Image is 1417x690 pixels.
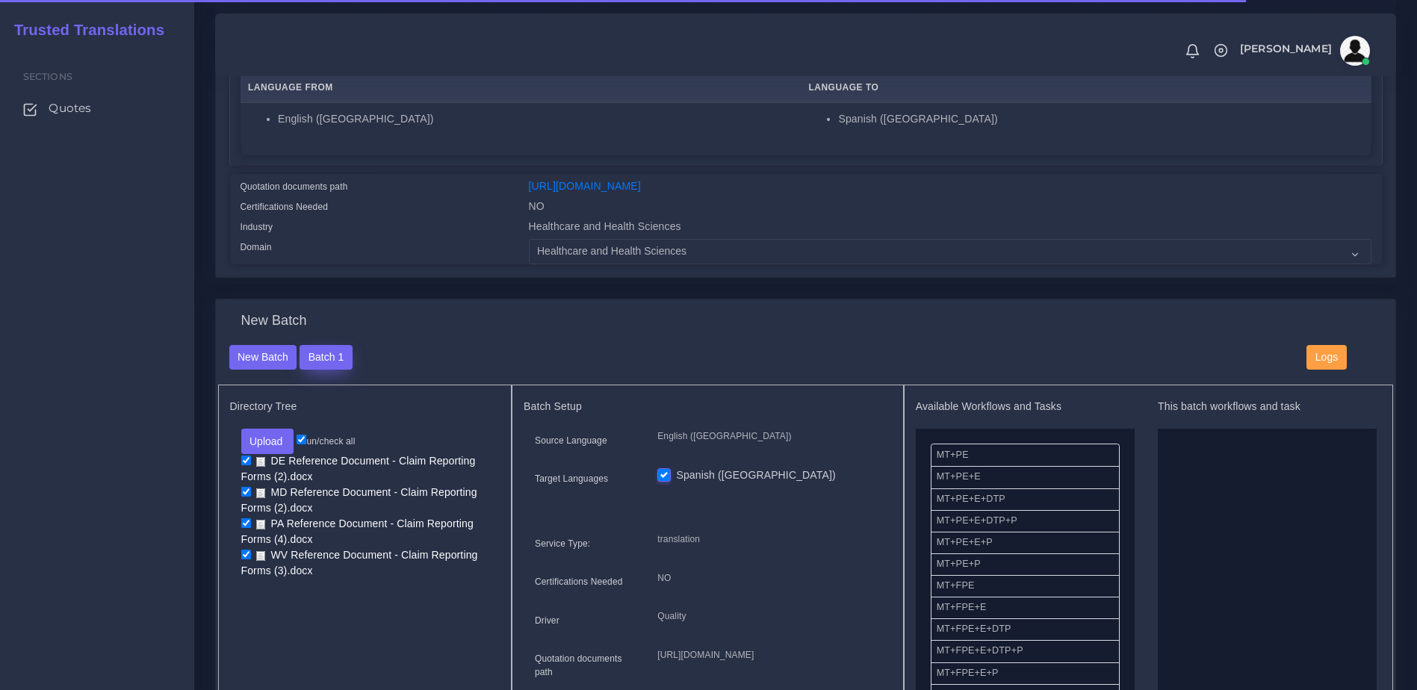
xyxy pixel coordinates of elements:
input: un/check all [297,435,306,444]
label: Source Language [535,434,607,447]
img: avatar [1340,36,1370,66]
li: MT+PE+E [931,466,1120,488]
span: [PERSON_NAME] [1240,43,1332,54]
th: Language From [241,72,801,103]
button: New Batch [229,345,297,370]
li: MT+PE [931,444,1120,467]
p: [URL][DOMAIN_NAME] [657,647,880,663]
label: Driver [535,614,559,627]
p: translation [657,532,880,547]
button: Batch 1 [300,345,352,370]
label: Certifications Needed [241,200,329,214]
h5: Directory Tree [230,400,500,413]
li: MT+PE+P [931,553,1120,576]
span: Sections [23,71,72,82]
label: Domain [241,240,272,254]
th: Language To [801,72,1371,103]
li: MT+FPE+E+P [931,662,1120,685]
label: Quotation documents path [535,652,635,679]
h4: New Batch [241,313,306,329]
span: Quotes [49,100,91,116]
label: Certifications Needed [535,575,623,588]
li: MT+PE+E+P [931,532,1120,554]
div: Healthcare and Health Sciences [518,219,1383,239]
li: MT+FPE+E+DTP+P [931,640,1120,662]
li: MT+FPE [931,575,1120,597]
a: Trusted Translations [4,18,164,43]
label: Quotation documents path [241,180,348,193]
li: MT+FPE+E [931,597,1120,619]
li: English ([GEOGRAPHIC_DATA]) [278,111,793,127]
a: WV Reference Document - Claim Reporting Forms (3).docx [241,548,478,578]
label: Industry [241,220,273,234]
a: [PERSON_NAME]avatar [1232,36,1375,66]
li: MT+FPE+E+DTP [931,618,1120,641]
label: Service Type: [535,537,590,550]
li: MT+PE+E+DTP+P [931,510,1120,532]
div: NO [518,199,1383,219]
a: New Batch [229,350,297,362]
button: Logs [1306,345,1346,370]
span: Logs [1315,351,1338,363]
p: NO [657,571,880,586]
h2: Trusted Translations [4,21,164,39]
label: Target Languages [535,472,608,485]
li: Spanish ([GEOGRAPHIC_DATA]) [838,111,1363,127]
a: DE Reference Document - Claim Reporting Forms (2).docx [241,454,476,484]
a: Batch 1 [300,350,352,362]
a: MD Reference Document - Claim Reporting Forms (2).docx [241,485,477,515]
h5: Batch Setup [524,400,892,413]
h5: Available Workflows and Tasks [916,400,1135,413]
label: un/check all [297,435,355,448]
p: Quality [657,609,880,624]
a: [URL][DOMAIN_NAME] [529,180,641,192]
h5: This batch workflows and task [1158,400,1377,413]
button: Upload [241,429,294,454]
label: Spanish ([GEOGRAPHIC_DATA]) [676,467,835,483]
p: English ([GEOGRAPHIC_DATA]) [657,429,880,444]
a: Quotes [11,93,183,124]
a: PA Reference Document - Claim Reporting Forms (4).docx [241,517,474,547]
li: MT+PE+E+DTP [931,488,1120,511]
